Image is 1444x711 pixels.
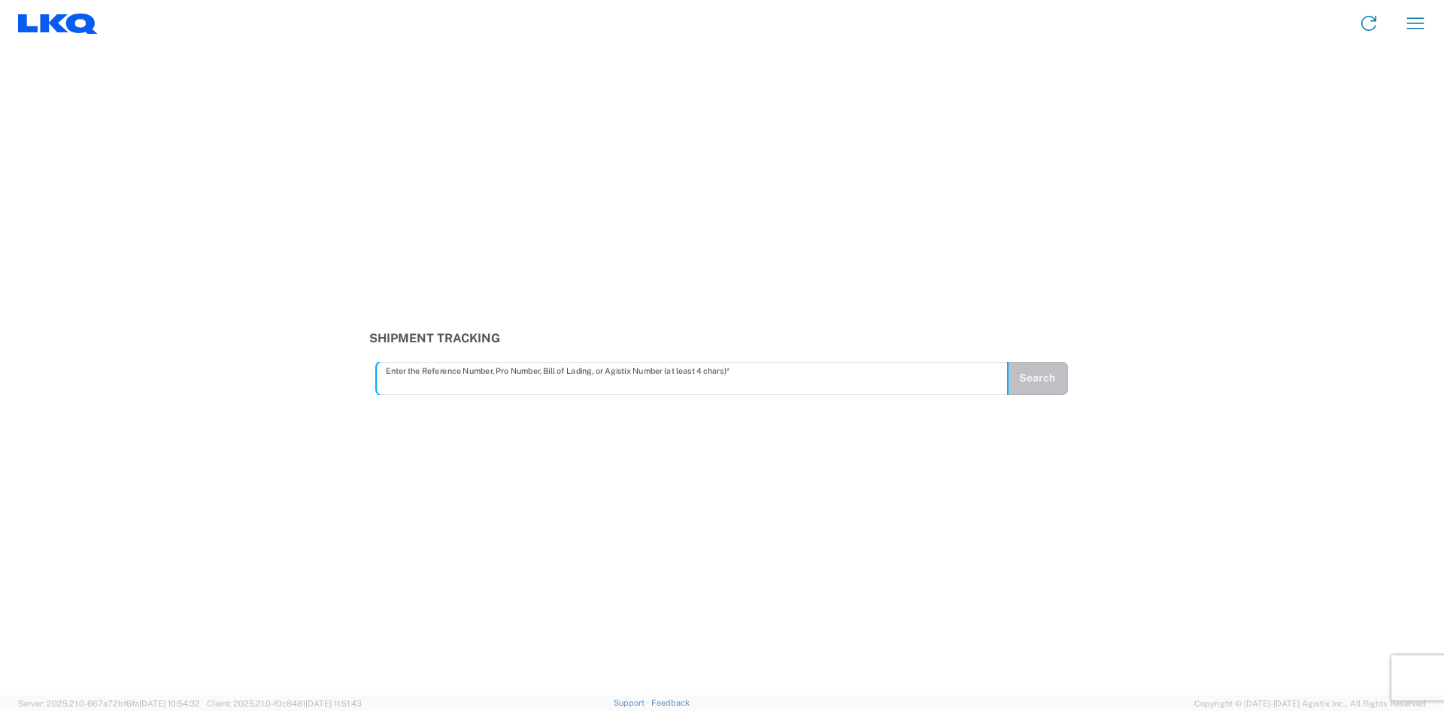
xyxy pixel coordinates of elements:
[369,331,1075,345] h3: Shipment Tracking
[139,699,200,708] span: [DATE] 10:54:32
[651,698,690,707] a: Feedback
[18,699,200,708] span: Server: 2025.21.0-667a72bf6fa
[207,699,362,708] span: Client: 2025.21.0-f0c8481
[614,698,651,707] a: Support
[305,699,362,708] span: [DATE] 11:51:43
[1194,697,1426,710] span: Copyright © [DATE]-[DATE] Agistix Inc., All Rights Reserved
